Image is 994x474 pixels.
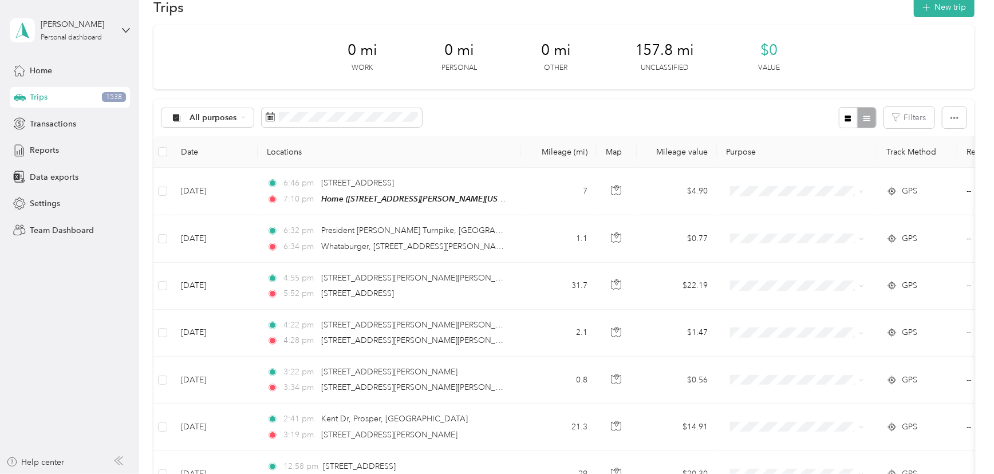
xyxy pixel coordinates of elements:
p: Unclassified [641,63,689,73]
span: Kent Dr, Prosper, [GEOGRAPHIC_DATA] [321,414,468,424]
th: Track Method [877,136,957,168]
span: 6:34 pm [283,240,316,253]
td: [DATE] [172,215,258,262]
span: 4:55 pm [283,272,316,285]
span: 157.8 mi [635,41,695,60]
td: [DATE] [172,310,258,357]
td: [DATE] [172,263,258,310]
th: Date [172,136,258,168]
span: 5:52 pm [283,287,316,300]
span: 0 mi [348,41,377,60]
span: [STREET_ADDRESS] [321,178,394,188]
td: 21.3 [521,404,597,451]
span: 3:34 pm [283,381,316,394]
span: [STREET_ADDRESS] [323,461,396,471]
th: Mileage value [637,136,717,168]
span: GPS [902,421,917,433]
span: 3:19 pm [283,429,316,441]
span: [STREET_ADDRESS][PERSON_NAME] [321,367,457,377]
p: Value [759,63,780,73]
span: GPS [902,326,917,339]
span: Data exports [30,171,78,183]
td: 2.1 [521,310,597,357]
td: $0.77 [637,215,717,262]
p: Other [544,63,567,73]
span: 0 mi [541,41,571,60]
td: 0.8 [521,357,597,404]
td: $1.47 [637,310,717,357]
button: Filters [884,107,934,128]
span: President [PERSON_NAME] Turnpike, [GEOGRAPHIC_DATA][PERSON_NAME][GEOGRAPHIC_DATA], [US_STATE], 75... [321,226,848,235]
span: [STREET_ADDRESS][PERSON_NAME] [321,430,457,440]
iframe: Everlance-gr Chat Button Frame [930,410,994,474]
span: [STREET_ADDRESS][PERSON_NAME][PERSON_NAME] [321,382,521,392]
td: 31.7 [521,263,597,310]
td: 7 [521,168,597,215]
span: 3:22 pm [283,366,316,378]
p: Work [352,63,373,73]
span: GPS [902,232,917,245]
span: Reports [30,144,59,156]
button: Help center [6,456,65,468]
span: GPS [902,279,917,292]
td: $14.91 [637,404,717,451]
span: 2:41 pm [283,413,316,425]
td: [DATE] [172,404,258,451]
th: Mileage (mi) [521,136,597,168]
span: Team Dashboard [30,224,94,236]
td: 1.1 [521,215,597,262]
span: Home [30,65,52,77]
td: $4.90 [637,168,717,215]
span: All purposes [190,114,237,122]
span: 4:28 pm [283,334,316,347]
span: [STREET_ADDRESS][PERSON_NAME][PERSON_NAME] [321,273,521,283]
span: 7:10 pm [283,193,316,206]
span: 6:46 pm [283,177,316,189]
td: $0.56 [637,357,717,404]
td: [DATE] [172,357,258,404]
span: 12:58 pm [283,460,318,473]
span: 6:32 pm [283,224,316,237]
span: Settings [30,197,60,210]
span: Whataburger, [STREET_ADDRESS][PERSON_NAME][US_STATE] [321,242,551,251]
span: Transactions [30,118,76,130]
span: [STREET_ADDRESS][PERSON_NAME][PERSON_NAME] [321,320,521,330]
h1: Trips [153,1,184,13]
span: [STREET_ADDRESS] [321,289,394,298]
th: Locations [258,136,521,168]
div: Personal dashboard [41,34,102,41]
span: 4:22 pm [283,319,316,331]
p: Personal [441,63,477,73]
td: [DATE] [172,168,258,215]
span: GPS [902,374,917,386]
div: [PERSON_NAME] [41,18,112,30]
span: GPS [902,185,917,197]
span: 1538 [102,92,126,102]
span: [STREET_ADDRESS][PERSON_NAME][PERSON_NAME] [321,335,521,345]
span: Home ([STREET_ADDRESS][PERSON_NAME][US_STATE]) [321,194,527,204]
th: Purpose [717,136,877,168]
span: 0 mi [444,41,474,60]
th: Map [597,136,637,168]
span: Trips [30,91,48,103]
span: $0 [761,41,778,60]
td: $22.19 [637,263,717,310]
